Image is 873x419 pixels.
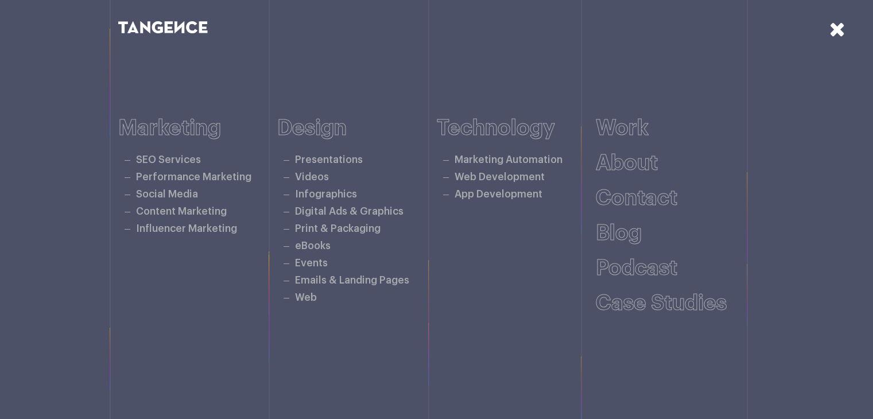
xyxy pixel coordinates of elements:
[295,276,409,285] a: Emails & Landing Pages
[136,224,237,234] a: Influencer Marketing
[295,293,317,302] a: Web
[455,189,542,199] a: App Development
[596,153,658,174] a: About
[136,207,227,216] a: Content Marketing
[136,172,251,182] a: Performance Marketing
[118,117,278,140] h6: Marketing
[136,155,201,165] a: SEO Services
[295,241,331,251] a: eBooks
[596,118,649,139] a: Work
[295,189,357,199] a: Infographics
[455,155,562,165] a: Marketing Automation
[596,188,677,209] a: Contact
[455,172,545,182] a: Web Development
[596,258,677,279] a: Podcast
[295,207,403,216] a: Digital Ads & Graphics
[295,224,381,234] a: Print & Packaging
[136,189,198,199] a: Social Media
[596,293,727,314] a: Case studies
[277,117,437,140] h6: Design
[437,117,596,140] h6: Technology
[295,155,363,165] a: Presentations
[295,258,328,268] a: Events
[596,223,642,244] a: Blog
[295,172,329,182] a: Videos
